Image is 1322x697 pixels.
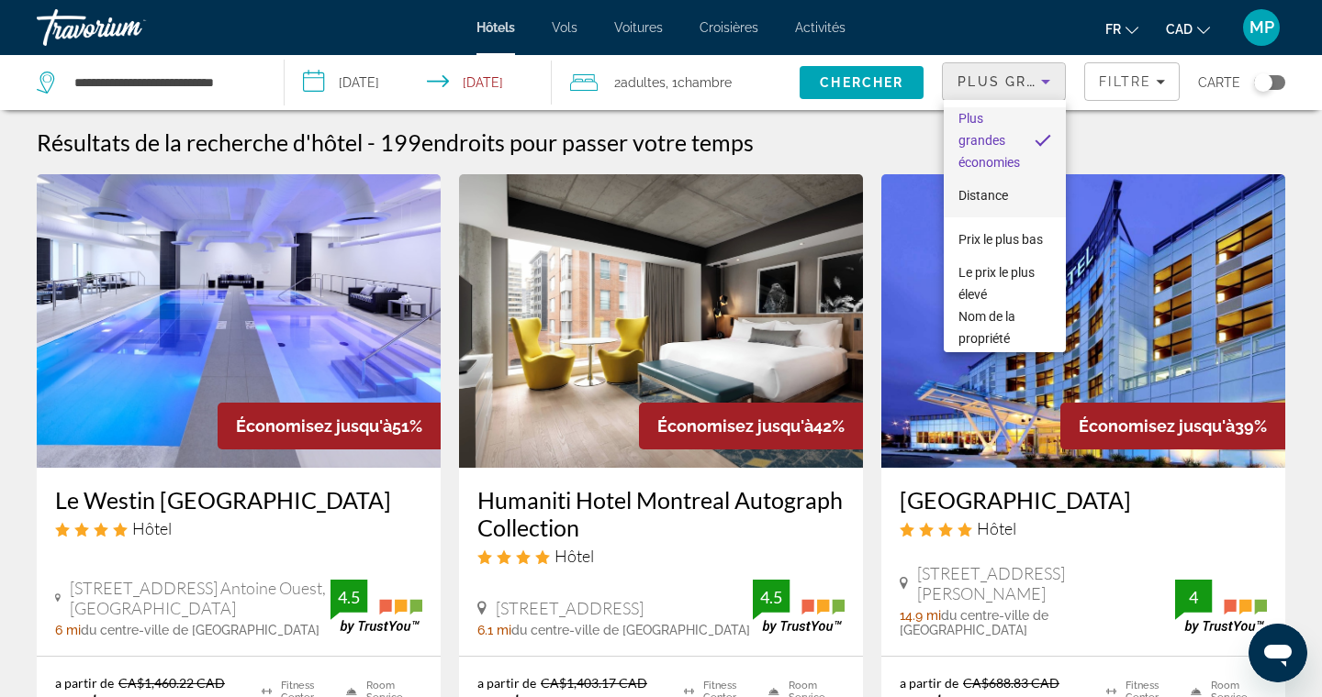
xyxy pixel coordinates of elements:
span: Nom de la propriété [958,309,1015,346]
div: Sort by [944,100,1066,352]
span: Prix le plus bas [958,232,1043,247]
span: Le prix le plus élevé [958,265,1035,302]
span: Plus grandes économies [958,111,1020,170]
iframe: Bouton de lancement de la fenêtre de messagerie [1249,624,1307,682]
span: Distance [958,188,1008,203]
